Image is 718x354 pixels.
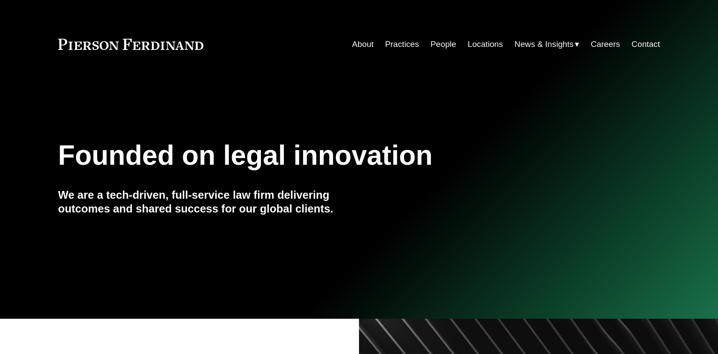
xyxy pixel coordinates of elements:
[385,36,419,52] a: Practices
[515,37,574,52] span: News & Insights
[468,36,503,52] a: Locations
[515,36,580,52] a: folder dropdown
[632,36,660,52] a: Contact
[591,36,620,52] a: Careers
[58,188,359,216] h4: We are a tech-driven, full-service law firm delivering outcomes and shared success for our global...
[58,140,560,171] h1: Founded on legal innovation
[430,36,456,52] a: People
[352,36,374,52] a: About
